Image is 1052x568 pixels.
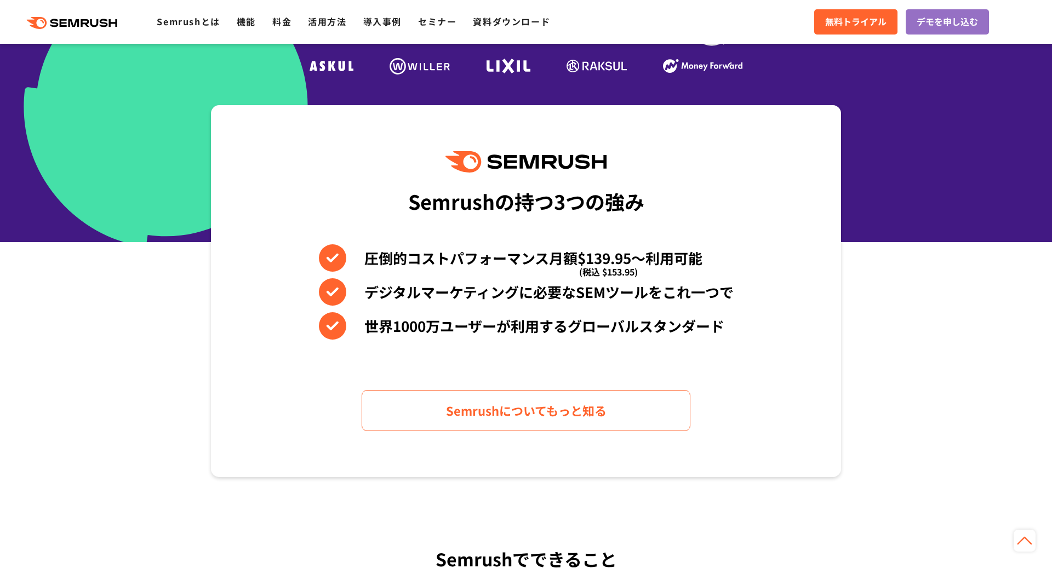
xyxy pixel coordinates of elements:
span: Semrushについてもっと知る [446,401,607,420]
a: デモを申し込む [906,9,989,35]
li: 世界1000万ユーザーが利用するグローバルスタンダード [319,312,734,340]
img: Semrush [445,151,607,173]
a: Semrushについてもっと知る [362,390,690,431]
a: 料金 [272,15,291,28]
li: デジタルマーケティングに必要なSEMツールをこれ一つで [319,278,734,306]
span: (税込 $153.95) [579,258,638,285]
a: 機能 [237,15,256,28]
a: 導入事例 [363,15,402,28]
a: 活用方法 [308,15,346,28]
a: 無料トライアル [814,9,897,35]
a: 資料ダウンロード [473,15,550,28]
a: セミナー [418,15,456,28]
a: Semrushとは [157,15,220,28]
span: デモを申し込む [917,15,978,29]
div: Semrushの持つ3つの強み [408,181,644,221]
span: 無料トライアル [825,15,887,29]
li: 圧倒的コストパフォーマンス月額$139.95〜利用可能 [319,244,734,272]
